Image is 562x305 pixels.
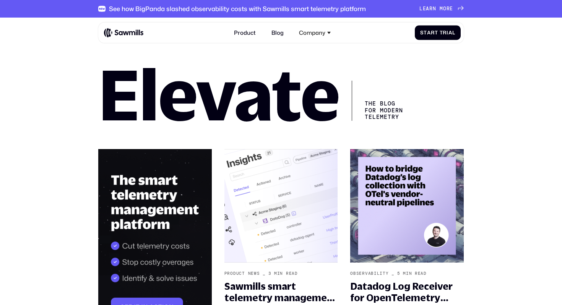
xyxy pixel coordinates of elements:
div: min read [274,271,298,276]
span: T [440,30,443,36]
div: 5 [397,271,400,276]
span: n [433,6,436,11]
span: i [447,30,448,36]
div: _ [263,271,266,276]
span: r [431,30,435,36]
span: r [443,30,447,36]
span: S [420,30,424,36]
span: t [424,30,427,36]
div: min read [403,271,427,276]
span: r [429,6,433,11]
span: a [427,30,431,36]
div: Company [295,25,335,41]
a: StartTrial [415,26,461,40]
div: Product News [224,271,260,276]
div: Sawmills smart telemetry management just got smarter [224,281,338,304]
span: a [426,6,429,11]
span: m [440,6,443,11]
div: Company [299,29,325,36]
div: _ [391,271,395,276]
span: L [419,6,423,11]
a: Blog [267,25,288,41]
div: Datadog Log Receiver for OpenTelemetry Collector [350,281,463,304]
span: e [450,6,453,11]
a: Learnmore [419,6,464,11]
h1: Elevate [98,67,339,121]
div: 3 [268,271,271,276]
div: Observability [350,271,388,276]
div: The Blog for Modern telemetry [352,81,408,121]
span: r [447,6,450,11]
span: t [435,30,438,36]
span: o [443,6,447,11]
span: e [423,6,426,11]
span: a [448,30,452,36]
a: Product [230,25,260,41]
span: l [452,30,455,36]
div: See how BigPanda slashed observability costs with Sawmills smart telemetry platform [109,5,366,13]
